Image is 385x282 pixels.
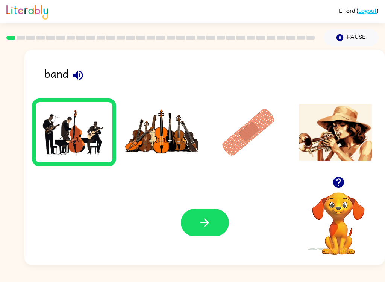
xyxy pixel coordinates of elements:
[339,7,379,14] div: ( )
[44,65,385,89] div: band
[6,3,48,20] img: Literably
[301,181,376,256] video: Your browser must support playing .mp4 files to use Literably. Please try using another browser.
[324,29,379,46] button: Pause
[299,104,372,161] img: Answer choice 4
[358,7,377,14] a: Logout
[339,7,356,14] span: E Ford
[125,104,198,161] img: Answer choice 2
[38,104,111,161] img: Answer choice 1
[212,104,285,161] img: Answer choice 3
